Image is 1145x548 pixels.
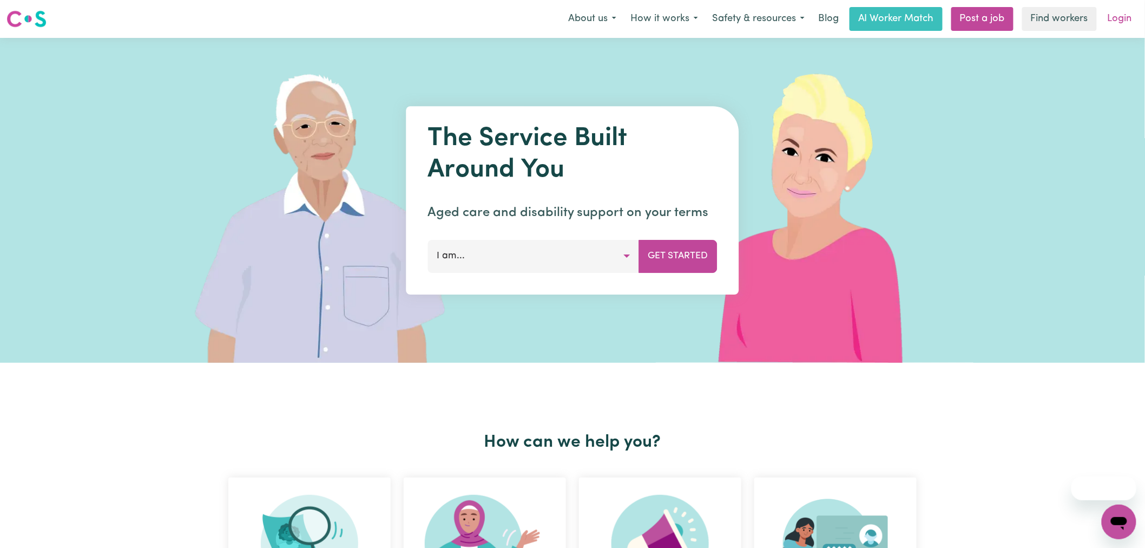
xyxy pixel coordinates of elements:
h2: How can we help you? [222,432,923,453]
img: Careseekers logo [6,9,47,29]
a: Blog [812,7,845,31]
button: I am... [428,240,640,272]
button: Get Started [639,240,718,272]
a: Login [1101,7,1139,31]
a: Post a job [951,7,1014,31]
iframe: Message from company [1071,477,1136,500]
p: Aged care and disability support on your terms [428,203,718,223]
a: AI Worker Match [850,7,943,31]
button: Safety & resources [705,8,812,30]
button: How it works [623,8,705,30]
iframe: Button to launch messaging window [1102,505,1136,539]
a: Find workers [1022,7,1097,31]
button: About us [561,8,623,30]
h1: The Service Built Around You [428,123,718,186]
a: Careseekers logo [6,6,47,31]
